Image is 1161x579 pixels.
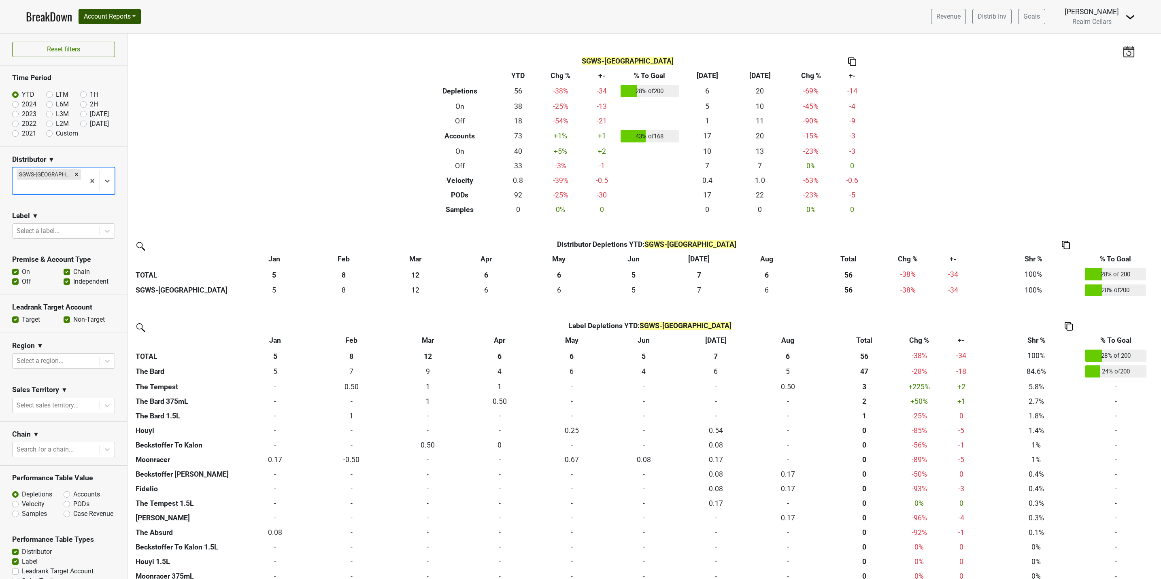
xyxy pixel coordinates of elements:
[1062,241,1070,249] img: Copy to clipboard
[948,270,958,278] span: -34
[538,382,606,392] div: -
[12,386,59,394] h3: Sales Territory
[734,188,786,202] td: 22
[680,394,752,409] td: 0
[836,128,869,144] td: -3
[669,252,729,266] th: Jul: activate to sort column ascending
[536,83,585,99] td: -38 %
[1083,252,1148,266] th: % To Goal: activate to sort column ascending
[610,396,678,407] div: -
[311,380,392,394] td: 0.5
[681,83,734,99] td: 6
[452,252,519,266] th: Apr: activate to sort column ascending
[754,366,822,377] div: 5
[729,282,804,299] td: 6.251
[836,83,869,99] td: -14
[536,202,585,217] td: 0 %
[520,266,598,282] th: 6
[826,382,903,392] div: 3
[33,430,39,439] span: ▼
[239,333,311,348] th: Jan: activate to sort column ascending
[378,252,452,266] th: Mar: activate to sort column ascending
[536,114,585,128] td: -54 %
[22,490,52,499] label: Depletions
[598,266,669,282] th: 5
[22,509,47,519] label: Samples
[608,409,680,423] td: 0
[420,173,500,188] th: Velocity
[311,409,392,423] td: 1
[311,318,989,333] th: Label Depletions YTD :
[680,380,752,394] td: 0
[134,239,147,252] img: filter
[536,348,608,364] th: 6
[734,99,786,114] td: 10
[585,99,619,114] td: -13
[73,277,108,286] label: Independent
[734,68,786,83] th: [DATE]
[26,8,72,25] a: BreakDown
[786,159,836,173] td: 0 %
[536,380,608,394] td: 0
[392,333,464,348] th: Mar: activate to sort column ascending
[536,159,585,173] td: -3 %
[134,394,239,409] th: The Bard 375mL
[420,114,500,128] th: Off
[681,202,734,217] td: 0
[680,409,752,423] td: 0
[786,68,836,83] th: Chg %
[598,252,669,266] th: Jun: activate to sort column ascending
[22,109,36,119] label: 2023
[22,499,45,509] label: Velocity
[73,509,113,519] label: Case Revenue
[806,285,891,295] div: 56
[17,169,72,180] div: SGWS-[GEOGRAPHIC_DATA]
[239,394,311,409] td: 0
[12,303,115,312] h3: Leadrank Target Account
[536,394,608,409] td: 0
[682,396,750,407] div: -
[1083,394,1148,409] td: -
[989,348,1083,364] td: 100%
[90,100,98,109] label: 2H
[12,255,115,264] h3: Premise & Account Type
[826,396,903,407] div: 2
[22,547,52,557] label: Distributor
[134,282,239,299] th: SGWS-[GEOGRAPHIC_DATA]
[313,366,390,377] div: 7
[134,252,239,266] th: &nbsp;: activate to sort column ascending
[824,333,905,348] th: Total: activate to sort column ascending
[585,128,619,144] td: +1
[671,285,727,295] div: 7
[500,173,536,188] td: 0.8
[786,114,836,128] td: -90 %
[22,119,36,129] label: 2022
[311,394,392,409] td: 0
[134,266,239,282] th: TOTAL
[681,68,734,83] th: [DATE]
[420,128,500,144] th: Accounts
[669,266,729,282] th: 7
[61,385,68,395] span: ▼
[644,240,736,248] span: SGWS-[GEOGRAPHIC_DATA]
[608,394,680,409] td: 0
[134,320,147,333] img: filter
[420,144,500,159] th: On
[680,348,752,364] th: 7
[585,188,619,202] td: -30
[582,57,674,65] span: SGWS-[GEOGRAPHIC_DATA]
[12,341,35,350] h3: Region
[134,348,239,364] th: TOTAL
[464,348,536,364] th: 6
[984,266,1083,282] td: 100%
[311,348,392,364] th: 8
[752,333,824,348] th: Aug: activate to sort column ascending
[520,282,598,299] td: 6.498
[1083,380,1148,394] td: -
[466,366,534,377] div: 4
[72,169,81,180] div: Remove SGWS-TX
[500,159,536,173] td: 33
[786,144,836,159] td: -23 %
[420,202,500,217] th: Samples
[22,129,36,138] label: 2021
